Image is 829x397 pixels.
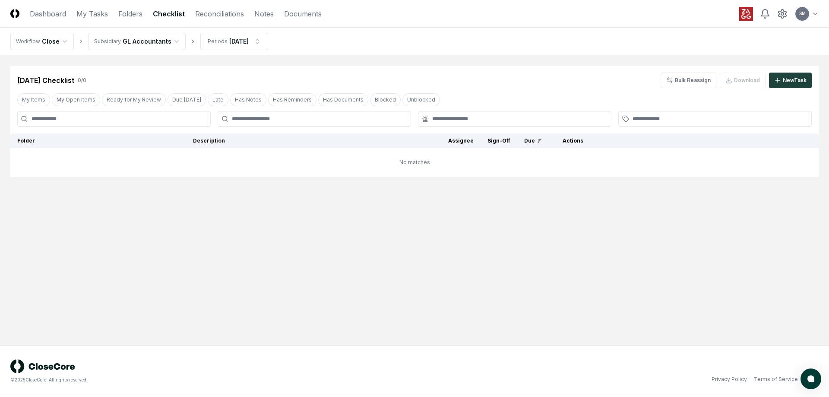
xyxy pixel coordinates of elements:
div: [DATE] Checklist [17,75,74,86]
div: © 2025 CloseCore. All rights reserved. [10,377,414,383]
a: Terms of Service [754,375,798,383]
th: Folder [10,133,186,148]
img: ZAGG logo [739,7,753,21]
a: Dashboard [30,9,66,19]
button: atlas-launcher [801,368,821,389]
th: Description [186,133,441,148]
span: SM [799,10,806,17]
button: Bulk Reassign [661,73,716,88]
button: Periods[DATE] [200,33,268,50]
button: Blocked [370,93,401,106]
button: Unblocked [402,93,440,106]
div: Subsidiary [94,38,121,45]
th: Assignee [441,133,481,148]
img: Logo [10,9,19,18]
a: Privacy Policy [712,375,747,383]
button: Has Reminders [268,93,316,106]
button: NewTask [769,73,812,88]
div: New Task [783,76,807,84]
div: Due [524,137,542,145]
div: [DATE] [229,37,249,46]
a: Documents [284,9,322,19]
button: Has Documents [318,93,368,106]
a: Notes [254,9,274,19]
a: Checklist [153,9,185,19]
div: Periods [208,38,228,45]
button: My Items [17,93,50,106]
img: logo [10,359,75,373]
a: Reconciliations [195,9,244,19]
button: Due Today [168,93,206,106]
button: SM [794,6,810,22]
div: 0 / 0 [78,76,86,84]
a: My Tasks [76,9,108,19]
a: Folders [118,9,142,19]
button: Late [208,93,228,106]
div: Workflow [16,38,40,45]
button: My Open Items [52,93,100,106]
td: No matches [10,148,819,177]
nav: breadcrumb [10,33,268,50]
button: Has Notes [230,93,266,106]
div: Actions [556,137,812,145]
button: Ready for My Review [102,93,166,106]
th: Sign-Off [481,133,517,148]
